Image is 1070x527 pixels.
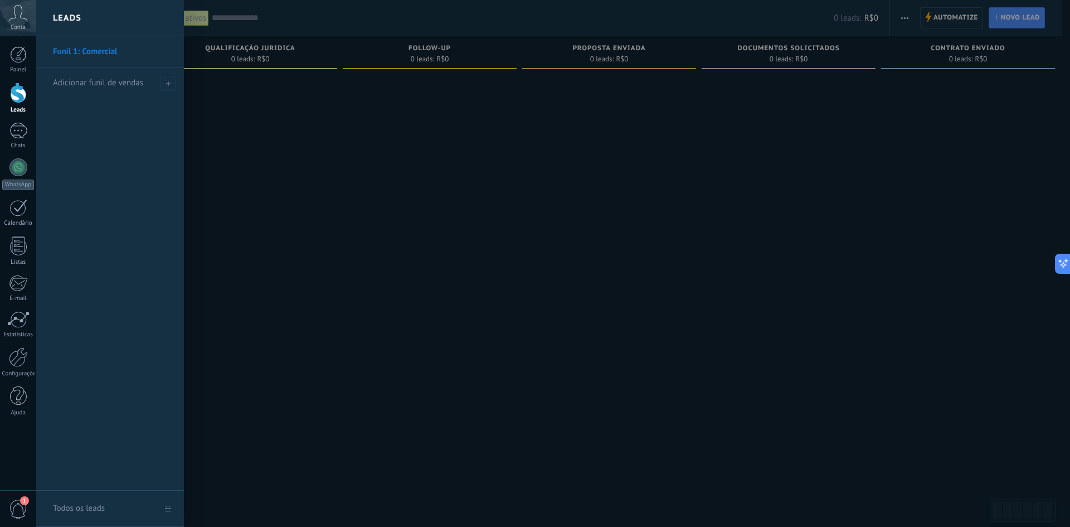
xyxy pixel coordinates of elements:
[2,66,35,74] div: Painel
[2,107,35,114] div: Leads
[53,1,81,36] h2: Leads
[2,180,34,190] div: WhatsApp
[53,78,143,88] span: Adicionar funil de vendas
[2,142,35,149] div: Chats
[2,370,35,378] div: Configurações
[36,491,184,527] a: Todos os leads
[2,259,35,266] div: Listas
[2,295,35,302] div: E-mail
[53,493,105,524] div: Todos os leads
[2,220,35,227] div: Calendário
[2,331,35,339] div: Estatísticas
[11,24,26,31] span: Conta
[160,76,176,91] span: Adicionar funil de vendas
[20,496,29,505] span: 1
[2,409,35,417] div: Ajuda
[53,36,173,67] a: Funil 1: Comercial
